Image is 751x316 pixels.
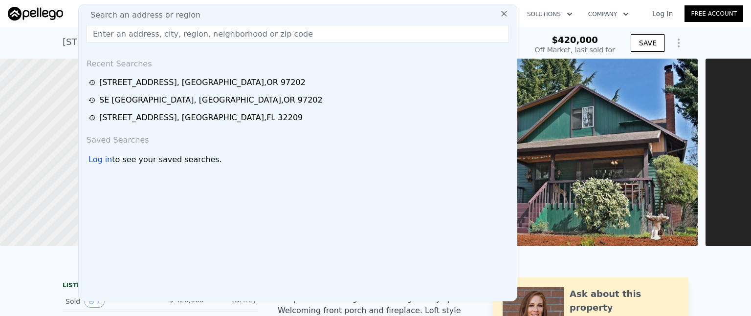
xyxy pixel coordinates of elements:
div: Ask about this property [570,287,679,315]
button: SAVE [631,34,665,52]
a: Free Account [685,5,743,22]
div: LISTING & SALE HISTORY [63,281,258,291]
div: Off Market, last sold for [535,45,615,55]
button: Solutions [519,5,580,23]
button: View historical data [84,295,105,308]
div: [STREET_ADDRESS] , [GEOGRAPHIC_DATA] , OR 97202 [99,77,306,88]
span: $420,000 [552,35,598,45]
a: [STREET_ADDRESS], [GEOGRAPHIC_DATA],FL 32209 [88,112,510,124]
a: [STREET_ADDRESS], [GEOGRAPHIC_DATA],OR 97202 [88,77,510,88]
img: Pellego [8,7,63,21]
a: Log In [641,9,685,19]
div: Saved Searches [83,126,513,150]
button: Company [580,5,637,23]
span: to see your saved searches. [112,154,221,166]
button: Show Options [669,33,688,53]
div: [STREET_ADDRESS] , [GEOGRAPHIC_DATA] , OR 97202 [63,35,297,49]
div: [DATE] [212,295,255,308]
div: Sold [66,295,153,308]
input: Enter an address, city, region, neighborhood or zip code [87,25,509,42]
div: SE [GEOGRAPHIC_DATA] , [GEOGRAPHIC_DATA] , OR 97202 [99,94,323,106]
img: Sale: 101528320 Parcel: 74748765 [447,59,698,246]
a: SE [GEOGRAPHIC_DATA], [GEOGRAPHIC_DATA],OR 97202 [88,94,510,106]
div: Recent Searches [83,50,513,74]
div: Log in [88,154,112,166]
div: [STREET_ADDRESS] , [GEOGRAPHIC_DATA] , FL 32209 [99,112,303,124]
span: Search an address or region [83,9,200,21]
